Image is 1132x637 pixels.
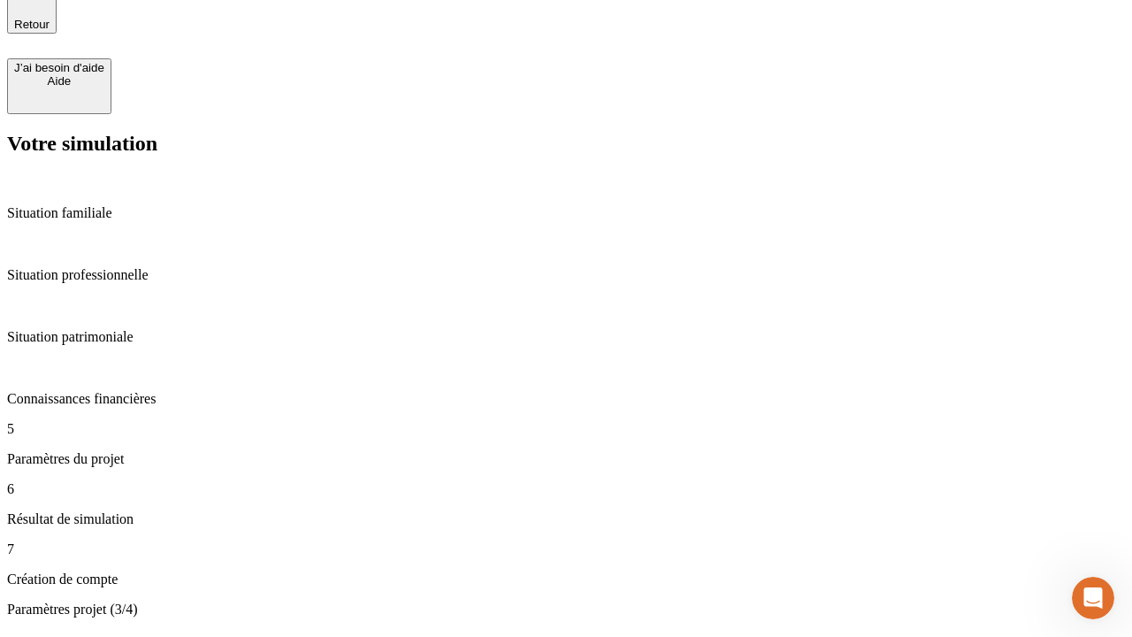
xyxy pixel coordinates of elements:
[14,18,50,31] span: Retour
[7,329,1125,345] p: Situation patrimoniale
[1072,577,1114,619] iframe: Intercom live chat
[7,391,1125,407] p: Connaissances financières
[7,58,111,114] button: J’ai besoin d'aideAide
[7,511,1125,527] p: Résultat de simulation
[7,132,1125,156] h2: Votre simulation
[7,572,1125,587] p: Création de compte
[7,205,1125,221] p: Situation familiale
[7,267,1125,283] p: Situation professionnelle
[14,74,104,88] div: Aide
[7,451,1125,467] p: Paramètres du projet
[7,602,1125,618] p: Paramètres projet (3/4)
[7,421,1125,437] p: 5
[7,541,1125,557] p: 7
[7,481,1125,497] p: 6
[14,61,104,74] div: J’ai besoin d'aide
